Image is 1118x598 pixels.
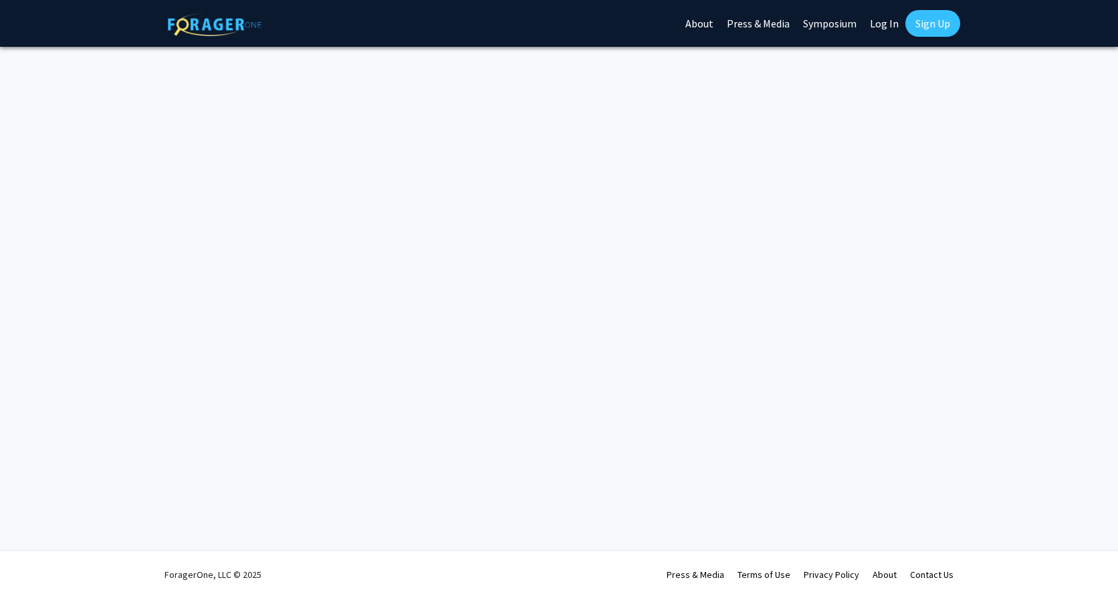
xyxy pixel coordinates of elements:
div: ForagerOne, LLC © 2025 [164,551,261,598]
a: Terms of Use [738,569,790,581]
a: Privacy Policy [804,569,859,581]
a: Sign Up [905,10,960,37]
img: ForagerOne Logo [168,13,261,36]
a: Press & Media [667,569,724,581]
a: About [873,569,897,581]
a: Contact Us [910,569,954,581]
